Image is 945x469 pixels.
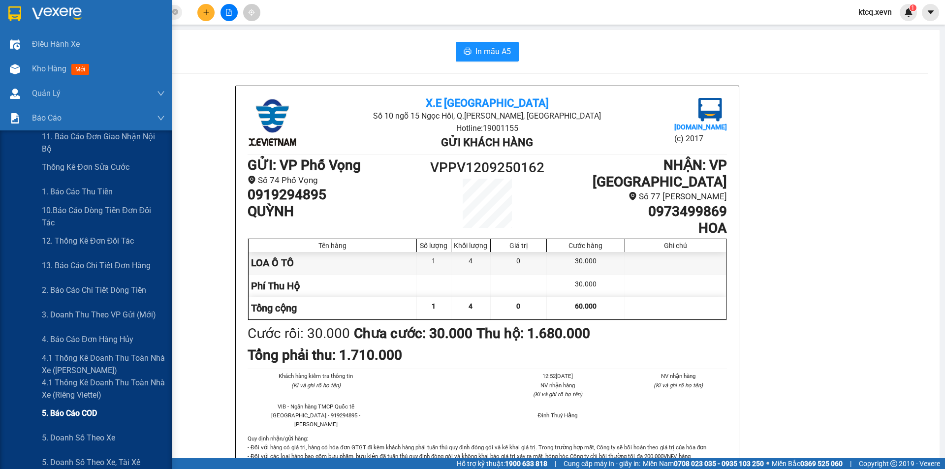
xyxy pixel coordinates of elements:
i: (Kí và ghi rõ họ tên) [654,382,703,389]
div: 30.000 [547,275,625,297]
span: Kho hàng [32,64,66,73]
li: Số 74 Phố Vọng [248,174,427,187]
b: GỬI : VP Phố Vọng [248,157,361,173]
span: Điều hành xe [32,38,80,50]
span: ⚪️ [766,462,769,466]
div: Số lượng [419,242,448,250]
h1: VPPV1209250162 [427,157,547,179]
span: Hỗ trợ kỹ thuật: [457,458,547,469]
button: file-add [220,4,238,21]
b: Tổng phải thu: 1.710.000 [248,347,402,363]
i: (Kí và ghi rõ họ tên) [533,391,582,398]
li: VIB - Ngân hàng TMCP Quốc tế [GEOGRAPHIC_DATA] - 919294895 - [PERSON_NAME] [267,402,365,429]
span: close-circle [172,9,178,15]
span: printer [464,47,472,57]
span: 12. Thống kê đơn đối tác [42,235,134,247]
button: plus [197,4,215,21]
span: | [555,458,556,469]
h1: HOA [547,220,727,237]
div: 0 [491,252,547,274]
li: Số 77 [PERSON_NAME] [547,190,727,203]
span: copyright [890,460,897,467]
li: NV nhận hàng [630,372,727,380]
strong: 0708 023 035 - 0935 103 250 [674,460,764,468]
b: Chưa cước : 30.000 [354,325,472,342]
span: 0 [516,302,520,310]
span: Quản Lý [32,87,61,99]
li: Đình Thuý Hằng [509,411,606,420]
span: | [850,458,851,469]
b: Thu hộ: 1.680.000 [476,325,590,342]
span: 3. Doanh Thu theo VP Gửi (mới) [42,309,156,321]
button: printerIn mẫu A5 [456,42,519,62]
div: Giá trị [493,242,544,250]
span: 5. Doanh số theo xe [42,432,115,444]
span: 13. Báo cáo chi tiết đơn hàng [42,259,151,272]
span: ktcq.xevn [850,6,900,18]
h1: 0973499869 [547,203,727,220]
span: 4.1 Thống kê doanh thu toàn nhà xe ([PERSON_NAME]) [42,352,165,376]
span: Báo cáo [32,112,62,124]
img: solution-icon [10,113,20,124]
h1: QUỲNH [248,203,427,220]
img: icon-new-feature [904,8,913,17]
li: NV nhận hàng [509,381,606,390]
span: down [157,90,165,97]
li: Khách hàng kiểm tra thông tin [267,372,365,380]
span: 5. Doanh số theo xe, tài xế [42,456,140,469]
span: 1. Báo cáo thu tiền [42,186,113,198]
div: Cước rồi : 30.000 [248,323,350,344]
span: Miền Nam [643,458,764,469]
li: (c) 2017 [674,132,727,145]
b: NHẬN : VP [GEOGRAPHIC_DATA] [593,157,727,190]
strong: 1900 633 818 [505,460,547,468]
div: LOA Ô TÔ [249,252,417,274]
span: down [157,114,165,122]
span: file-add [225,9,232,16]
span: 4 [469,302,472,310]
div: 1 [417,252,451,274]
li: Số 10 ngõ 15 Ngọc Hồi, Q.[PERSON_NAME], [GEOGRAPHIC_DATA] [327,110,647,122]
span: Tổng cộng [251,302,297,314]
span: 11. Báo cáo đơn giao nhận nội bộ [42,130,165,155]
span: mới [71,64,89,75]
span: 5. Báo cáo COD [42,407,97,419]
span: Miền Bắc [772,458,843,469]
span: caret-down [926,8,935,17]
img: logo.jpg [698,98,722,122]
span: 60.000 [575,302,597,310]
span: Cung cấp máy in - giấy in: [564,458,640,469]
img: warehouse-icon [10,39,20,50]
span: Thống kê đơn sửa cước [42,161,129,173]
span: aim [248,9,255,16]
b: Gửi khách hàng [441,136,533,149]
b: [DOMAIN_NAME] [674,123,727,131]
img: logo-vxr [8,6,21,21]
span: 4. Báo cáo đơn hàng hủy [42,333,133,345]
img: logo.jpg [248,98,297,147]
div: 4 [451,252,491,274]
div: Tên hàng [251,242,414,250]
div: 30.000 [547,252,625,274]
span: environment [248,176,256,184]
h1: 0919294895 [248,187,427,203]
li: Hotline: 19001155 [327,122,647,134]
img: warehouse-icon [10,64,20,74]
img: warehouse-icon [10,89,20,99]
span: 10.Báo cáo dòng tiền đơn đối tác [42,204,165,229]
div: Cước hàng [549,242,622,250]
li: 12:52[DATE] [509,372,606,380]
span: 1 [432,302,436,310]
span: environment [629,192,637,200]
div: Ghi chú [628,242,724,250]
i: (Kí và ghi rõ họ tên) [291,382,341,389]
button: aim [243,4,260,21]
span: 4.1 Thống kê doanh thu toàn nhà xe (Riêng Viettel) [42,376,165,401]
button: caret-down [922,4,939,21]
div: Phí Thu Hộ [249,275,417,297]
span: 1 [911,4,914,11]
strong: 0369 525 060 [800,460,843,468]
sup: 1 [910,4,916,11]
div: Khối lượng [454,242,488,250]
b: X.E [GEOGRAPHIC_DATA] [426,97,549,109]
